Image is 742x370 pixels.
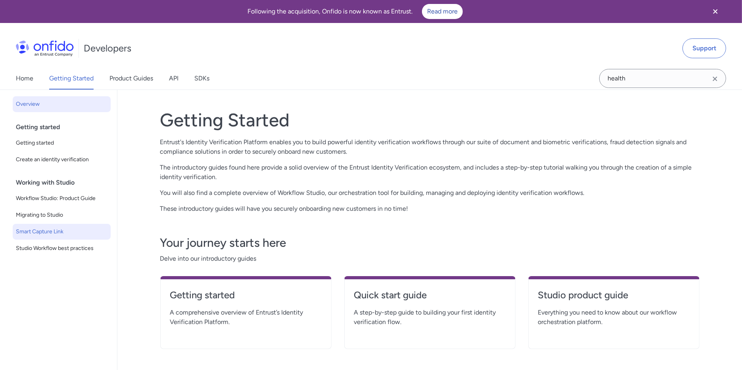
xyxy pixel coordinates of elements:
img: Onfido Logo [16,40,74,56]
span: Overview [16,99,107,109]
a: Workflow Studio: Product Guide [13,191,111,206]
button: Close banner [701,2,730,21]
a: Product Guides [109,67,153,90]
a: Overview [13,96,111,112]
a: Support [683,38,726,58]
a: Getting started [13,135,111,151]
a: SDKs [194,67,209,90]
a: API [169,67,178,90]
span: A comprehensive overview of Entrust’s Identity Verification Platform. [170,308,322,327]
h3: Your journey starts here [160,235,700,251]
a: Smart Capture Link [13,224,111,240]
a: Migrating to Studio [13,207,111,223]
a: Quick start guide [354,289,506,308]
div: Working with Studio [16,175,114,191]
div: Getting started [16,119,114,135]
span: A step-by-step guide to building your first identity verification flow. [354,308,506,327]
span: Getting started [16,138,107,148]
span: Create an identity verification [16,155,107,164]
input: Onfido search input field [599,69,726,88]
span: Smart Capture Link [16,227,107,236]
a: Studio Workflow best practices [13,240,111,256]
a: Getting started [170,289,322,308]
span: Delve into our introductory guides [160,254,700,263]
span: Migrating to Studio [16,210,107,220]
span: Studio Workflow best practices [16,244,107,253]
span: Workflow Studio: Product Guide [16,194,107,203]
a: Read more [422,4,463,19]
h4: Quick start guide [354,289,506,301]
p: Entrust's Identity Verification Platform enables you to build powerful identity verification work... [160,137,700,156]
h4: Getting started [170,289,322,301]
div: Following the acquisition, Onfido is now known as Entrust. [10,4,701,19]
p: These introductory guides will have you securely onboarding new customers in no time! [160,204,700,214]
h1: Developers [84,42,131,55]
span: Everything you need to know about our workflow orchestration platform. [538,308,690,327]
p: The introductory guides found here provide a solid overview of the Entrust Identity Verification ... [160,163,700,182]
a: Home [16,67,33,90]
a: Studio product guide [538,289,690,308]
svg: Close banner [711,7,720,16]
a: Getting Started [49,67,94,90]
p: You will also find a complete overview of Workflow Studio, our orchestration tool for building, m... [160,188,700,198]
h4: Studio product guide [538,289,690,301]
svg: Clear search field button [710,74,720,84]
h1: Getting Started [160,109,700,131]
a: Create an identity verification [13,152,111,168]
